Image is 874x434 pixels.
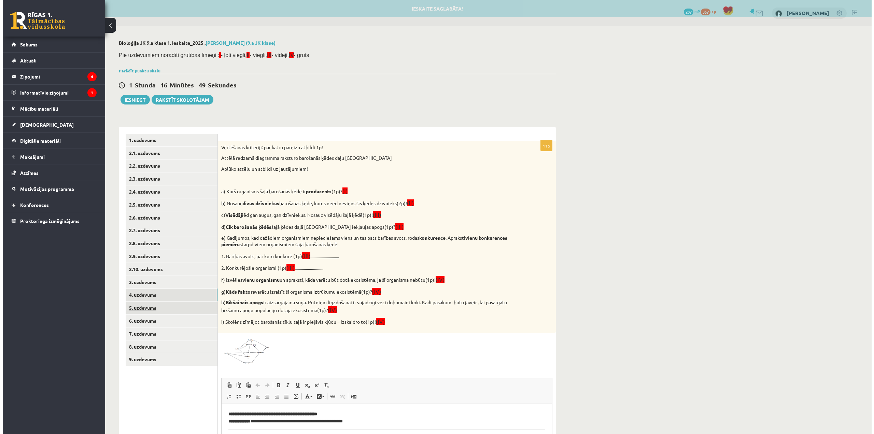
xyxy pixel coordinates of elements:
[205,81,234,89] span: Sekundes
[123,211,215,224] a: 2.6. uzdevums
[218,199,516,207] p: b) Nosauc barošanās ķēdē, kurus neēd neviens šīs ķēdes dzīvnieks(2p)!
[299,253,308,259] span: (III)
[9,181,94,197] a: Motivācijas programma
[269,392,279,401] a: По правому краю
[123,289,215,301] a: 4. uzdevums
[17,186,71,192] span: Motivācijas programma
[240,277,277,283] strong: vienu organismu
[123,302,215,314] a: 5. uzdevums
[9,133,94,149] a: Digitālie materiāli
[9,213,94,229] a: Proktoringa izmēģinājums
[203,40,273,46] a: [PERSON_NAME] (9.a JK klase)
[346,392,356,401] a: Вставить разрыв страницы для печати
[17,202,46,208] span: Konferences
[85,72,94,81] i: 4
[126,81,130,89] span: 1
[250,392,260,401] a: По левому краю
[241,381,250,390] a: Вставить из Word
[132,81,153,89] span: Stunda
[218,299,516,313] p: h) ir aizsargājama suga. Putniem ligzdošanai ir vajadzīgi veci dobumaini koki. Kādi pasākumi būtu...
[286,52,291,58] span: IV
[9,85,94,100] a: Informatīvie ziņojumi1
[9,69,94,84] a: Ziņojumi4
[218,166,516,172] p: Aplūko attēlu un atbildi uz jautājumiem!
[218,235,505,248] strong: vienu konkurences piemēru
[241,392,250,401] a: Цитата
[17,85,94,100] legend: Informatīvie ziņojumi
[218,336,270,364] img: 1.png
[116,52,307,58] span: Pie uzdevumiem norādīti grūtības līmeņi : - ļoti viegli, - viegli, - vidēji, - grūts
[123,185,215,198] a: 2.4. uzdevums
[260,392,269,401] a: По центру
[264,52,269,58] span: III
[393,224,401,230] span: (III)
[369,289,378,295] span: (IV)
[17,106,55,112] span: Mācību materiāli
[260,381,269,390] a: Повторить (Ctrl+Y)
[290,381,300,390] a: Подчеркнутый (Ctrl+U)
[417,235,443,241] strong: konkurence
[9,165,94,181] a: Atzīmes
[17,170,36,176] span: Atzīmes
[218,276,516,283] p: f) Izvēlies un apraksti, kāda varētu būt dotā ekosistēma, ja šī organisma nebūtu(1p)!
[281,381,290,390] a: Курсив (Ctrl+I)
[158,81,165,89] span: 16
[288,392,298,401] a: Математика
[223,289,252,295] strong: Kāds faktors
[7,7,324,301] body: Визуальный текстовый редактор, wiswyg-editor-user-answer-47024747049660
[250,381,260,390] a: Отменить (Ctrl+Z)
[244,52,247,58] span: II
[218,223,516,230] p: d) šajā ķēdes daļā [GEOGRAPHIC_DATA] iekļaujas apogs(1p)?
[9,53,94,68] a: Aktuāli
[218,235,516,248] p: e) Gadījumos, kad dažādiem organismiem nepieciešams viens un tas pats barības avots, rodas . Apra...
[218,155,516,162] p: Attēlā redzamā diagramma raksturo barošanās ķēdes daļu [GEOGRAPHIC_DATA]
[123,263,215,276] a: 2.10. uzdevums
[218,187,516,195] p: a) Kurš organisms šajā barošanās ķēdē ir (1p)?
[9,149,94,165] a: Maksājumi
[123,327,215,340] a: 7. uzdevums
[123,314,215,327] a: 6. uzdevums
[123,340,215,353] a: 8. uzdevums
[335,392,344,401] a: Убрать ссылку
[17,122,71,128] span: [DEMOGRAPHIC_DATA]
[123,147,215,159] a: 2.1. uzdevums
[17,69,94,84] legend: Ziņojumi
[17,138,58,144] span: Digitālie materiāli
[9,117,94,132] a: [DEMOGRAPHIC_DATA]
[8,12,62,29] a: Rīgas 1. Tālmācības vidusskola
[231,392,241,401] a: Вставить / удалить маркированный список
[123,198,215,211] a: 2.5. uzdevums
[123,250,215,263] a: 2.9. uzdevums
[116,68,158,73] a: Parādīt punktu skalu
[433,277,442,283] span: (IV)
[300,392,312,401] a: Цвет текста
[340,188,345,194] span: (I)
[404,200,411,206] span: (II)
[17,218,77,224] span: Proktoringa izmēģinājums
[538,140,550,151] p: 11p
[17,149,94,165] legend: Maksājumi
[218,264,516,271] p: 2. Konkurējošie organismi (1p) ............................
[123,134,215,146] a: 1. uzdevums
[9,197,94,213] a: Konferences
[223,299,260,305] strong: Bikšainais apogs
[325,307,334,313] span: (IV)
[123,353,215,366] a: 9. uzdevums
[85,88,94,97] i: 1
[149,95,211,104] a: Rakstīt skolotājam
[123,276,215,289] a: 3. uzdevums
[284,265,292,271] span: (III)
[123,172,215,185] a: 2.3. uzdevums
[373,319,382,325] span: (IV)
[116,40,553,46] h2: Bioloģija JK 9.a klase 1. ieskaite_2025 ,
[218,252,516,260] p: 1. Barības avots, par kuru konkurē (1p) ............................
[303,188,329,194] strong: producents
[370,212,378,218] span: (III)
[9,101,94,116] a: Mācību materiāli
[196,81,203,89] span: 49
[218,318,516,325] p: i) Skolēns zīmējot barošanās tīklu tajā ir pieļāvis kļūdu – izskaidro to(1p)!
[218,144,516,151] p: Vērtēšanas kritēriji: par katru pareizu atbildi 1p!
[123,224,215,237] a: 2.7. uzdevums
[223,224,269,230] strong: Cik barošanās ķēdēs
[271,381,281,390] a: Полужирный (Ctrl+B)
